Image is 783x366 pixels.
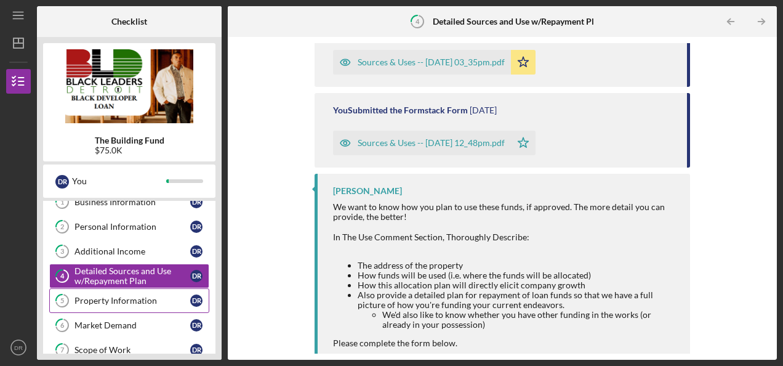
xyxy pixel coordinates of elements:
div: D R [190,270,203,282]
a: 7Scope of WorkDR [49,338,209,362]
tspan: 5 [60,297,64,305]
div: D R [190,245,203,258]
tspan: 4 [416,17,420,25]
div: Scope of Work [74,345,190,355]
div: D R [190,196,203,208]
div: We want to know how you plan to use these funds, if approved. The more detail you can provide, th... [333,202,678,348]
li: We'd also like to know whether you have other funding in the works (or already in your possession) [382,310,678,330]
tspan: 7 [60,346,65,354]
text: DR [14,344,23,351]
tspan: 2 [60,223,64,231]
button: DR [6,335,31,360]
b: Checklist [111,17,147,26]
li: Also provide a detailed plan for repayment of loan funds so that we have a full picture of how yo... [358,290,678,330]
div: Business Information [74,197,190,207]
div: Sources & Uses -- [DATE] 03_35pm.pdf [358,57,505,67]
div: D R [190,319,203,331]
div: Personal Information [74,222,190,232]
div: D R [190,344,203,356]
time: 2025-07-01 16:48 [470,105,497,115]
div: $75.0K [95,145,164,155]
div: D R [190,295,203,307]
tspan: 1 [60,198,64,206]
a: 4Detailed Sources and Use w/Repayment PlanDR [49,264,209,288]
a: 1Business InformationDR [49,190,209,214]
b: Detailed Sources and Use w/Repayment Plan [433,17,603,26]
b: The Building Fund [95,136,164,145]
img: Product logo [43,49,215,123]
a: 5Property InformationDR [49,288,209,313]
a: 6Market DemandDR [49,313,209,338]
div: You [72,171,166,192]
div: [PERSON_NAME] [333,186,402,196]
div: Additional Income [74,246,190,256]
div: Property Information [74,296,190,306]
li: How funds will be used (i.e. where the funds will be allocated) [358,270,678,280]
tspan: 6 [60,322,65,330]
tspan: 4 [60,272,65,280]
div: You Submitted the Formstack Form [333,105,468,115]
div: Market Demand [74,320,190,330]
div: D R [190,221,203,233]
div: Sources & Uses -- [DATE] 12_48pm.pdf [358,138,505,148]
div: D R [55,175,69,189]
a: 3Additional IncomeDR [49,239,209,264]
button: Sources & Uses -- [DATE] 03_35pm.pdf [333,50,536,75]
div: Detailed Sources and Use w/Repayment Plan [74,266,190,286]
li: The address of the property [358,261,678,270]
li: How this allocation plan will directly elicit company growth [358,280,678,290]
button: Sources & Uses -- [DATE] 12_48pm.pdf [333,131,536,155]
tspan: 3 [60,248,64,256]
a: 2Personal InformationDR [49,214,209,239]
